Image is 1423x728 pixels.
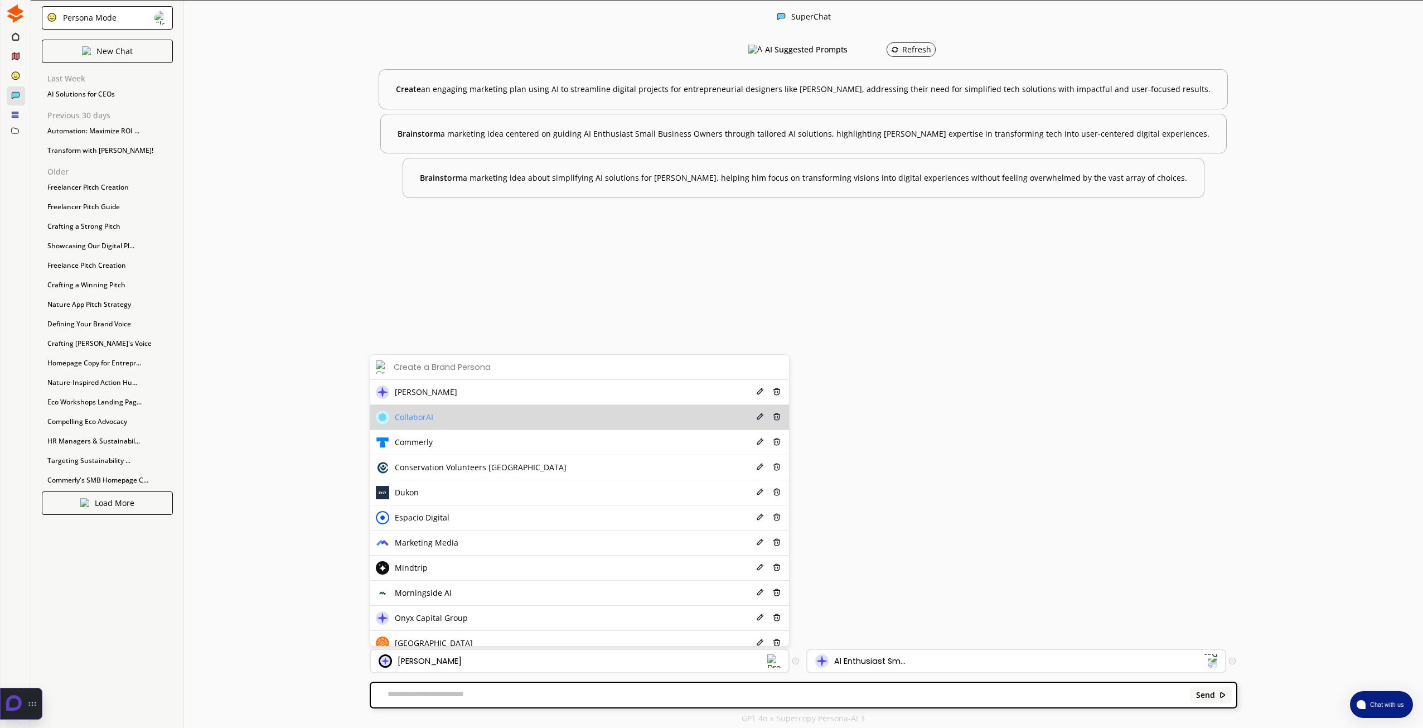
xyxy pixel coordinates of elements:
[771,537,783,549] button: Delete Icon
[756,438,764,446] img: Edit Icon
[754,537,766,549] button: Edit Icon
[395,563,428,572] span: Mindtrip
[42,452,173,469] div: Targeting Sustainability ...
[42,355,173,372] div: Homepage Copy for Entrepr...
[773,513,781,521] img: Delete Icon
[754,486,766,499] button: Edit Icon
[47,111,173,120] p: Previous 30 days
[1219,691,1227,699] img: Close
[792,658,799,664] img: Tooltip Icon
[773,413,781,421] img: Delete Icon
[420,172,1187,184] b: a marketing idea about simplifying AI solutions for [PERSON_NAME], helping him focus on transform...
[47,74,173,83] p: Last Week
[754,436,766,449] button: Edit Icon
[771,562,783,575] button: Delete Icon
[891,45,931,54] div: Refresh
[398,128,441,139] span: Brainstorm
[773,589,781,596] img: Delete Icon
[376,411,389,424] img: Brand Icon
[773,463,781,471] img: Delete Icon
[773,639,781,647] img: Delete Icon
[834,657,906,666] div: AI Enthusiast Sm...
[754,461,766,474] button: Edit Icon
[1196,691,1215,700] b: Send
[756,563,764,571] img: Edit Icon
[756,413,764,421] img: Edit Icon
[376,611,389,625] img: Brand Icon
[376,511,389,524] img: Brand Icon
[395,463,567,472] span: Conservation Volunteers [GEOGRAPHIC_DATA]
[771,411,783,424] button: Delete Icon
[95,499,134,508] p: Load More
[1366,700,1406,709] span: Chat with us
[376,385,389,399] img: Brand Icon
[42,433,173,450] div: HR Managers & Sustainabil...
[1203,654,1218,668] img: Dropdown Icon
[771,637,783,650] button: Delete Icon
[756,488,764,496] img: Edit Icon
[396,84,421,94] span: Create
[771,486,783,499] button: Delete Icon
[771,386,783,399] button: Delete Icon
[815,654,829,668] img: Audience Icon
[96,47,133,56] p: New Chat
[47,167,173,176] p: Older
[771,512,783,524] button: Delete Icon
[771,436,783,449] button: Delete Icon
[42,199,173,215] div: Freelancer Pitch Guide
[376,586,389,600] img: Brand Icon
[42,374,173,391] div: Nature-Inspired Action Hu...
[777,12,786,21] img: Close
[376,637,389,650] img: Brand Icon
[771,461,783,474] button: Delete Icon
[754,386,766,399] button: Edit Icon
[395,614,468,623] span: Onyx Capital Group
[395,639,473,648] span: [GEOGRAPHIC_DATA]
[395,589,452,597] span: Morningside AI
[398,657,462,666] div: [PERSON_NAME]
[1350,691,1413,718] button: atlas-launcher
[773,614,781,621] img: Delete Icon
[395,538,458,547] span: Marketing Media
[754,612,766,625] button: Edit Icon
[756,614,764,621] img: Edit Icon
[742,714,865,723] p: GPT 4o + Supercopy Persona-AI 3
[42,123,173,139] div: Automation: Maximize ROI ...
[1229,658,1236,664] img: Tooltip Icon
[6,4,25,23] img: Close
[767,654,781,668] img: Dropdown Icon
[754,562,766,575] button: Edit Icon
[748,45,762,55] img: AI Suggested Prompts
[754,411,766,424] button: Edit Icon
[791,12,831,23] div: SuperChat
[395,388,457,397] span: [PERSON_NAME]
[773,563,781,571] img: Delete Icon
[376,536,389,549] img: Brand Icon
[376,561,389,575] img: Brand Icon
[42,86,173,103] div: AI Solutions for CEOs
[376,486,389,499] img: Brand Icon
[42,394,173,411] div: Eco Workshops Landing Pag...
[379,654,392,668] img: Brand Icon
[42,296,173,313] div: Nature App Pitch Strategy
[756,513,764,521] img: Edit Icon
[395,413,433,422] span: CollaborAI
[42,179,173,196] div: Freelancer Pitch Creation
[395,513,449,522] span: Espacio Digital
[754,587,766,600] button: Edit Icon
[42,218,173,235] div: Crafting a Strong Pitch
[47,12,57,22] img: Close
[59,13,117,22] div: Persona Mode
[891,46,899,54] img: Refresh
[42,257,173,274] div: Freelance Pitch Creation
[376,461,389,474] img: Brand Icon
[376,436,389,449] img: Brand Icon
[42,142,173,159] div: Transform with [PERSON_NAME]!
[756,589,764,596] img: Edit Icon
[773,388,781,396] img: Delete Icon
[773,538,781,546] img: Delete Icon
[765,41,848,58] h3: AI Suggested Prompts
[82,46,91,55] img: Close
[756,463,764,471] img: Edit Icon
[154,11,168,25] img: Close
